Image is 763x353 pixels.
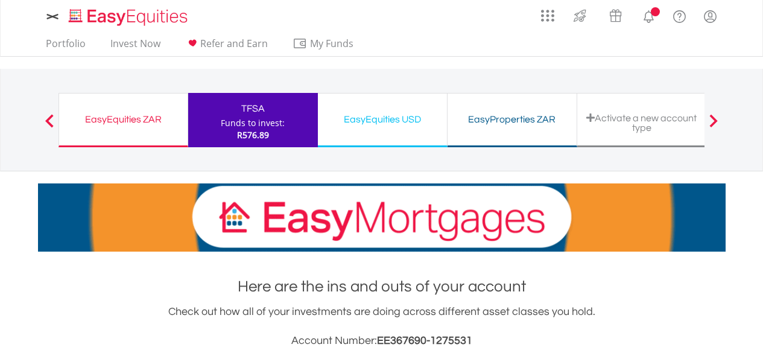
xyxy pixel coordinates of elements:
[38,276,726,297] h1: Here are the ins and outs of your account
[455,111,569,128] div: EasyProperties ZAR
[570,6,590,25] img: thrive-v2.svg
[64,3,192,27] a: Home page
[200,37,268,50] span: Refer and Earn
[377,335,472,346] span: EE367690-1275531
[325,111,440,128] div: EasyEquities USD
[584,113,699,133] div: Activate a new account type
[541,9,554,22] img: grid-menu-icon.svg
[41,37,90,56] a: Portfolio
[237,129,269,141] span: R576.89
[695,3,726,30] a: My Profile
[106,37,165,56] a: Invest Now
[38,332,726,349] h3: Account Number:
[533,3,562,22] a: AppsGrid
[66,7,192,27] img: EasyEquities_Logo.png
[293,36,372,51] span: My Funds
[606,6,625,25] img: vouchers-v2.svg
[66,111,180,128] div: EasyEquities ZAR
[221,117,285,129] div: Funds to invest:
[598,3,633,25] a: Vouchers
[633,3,664,27] a: Notifications
[664,3,695,27] a: FAQ's and Support
[195,100,311,117] div: TFSA
[38,183,726,252] img: EasyMortage Promotion Banner
[38,304,726,349] div: Check out how all of your investments are doing across different asset classes you hold.
[180,37,273,56] a: Refer and Earn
